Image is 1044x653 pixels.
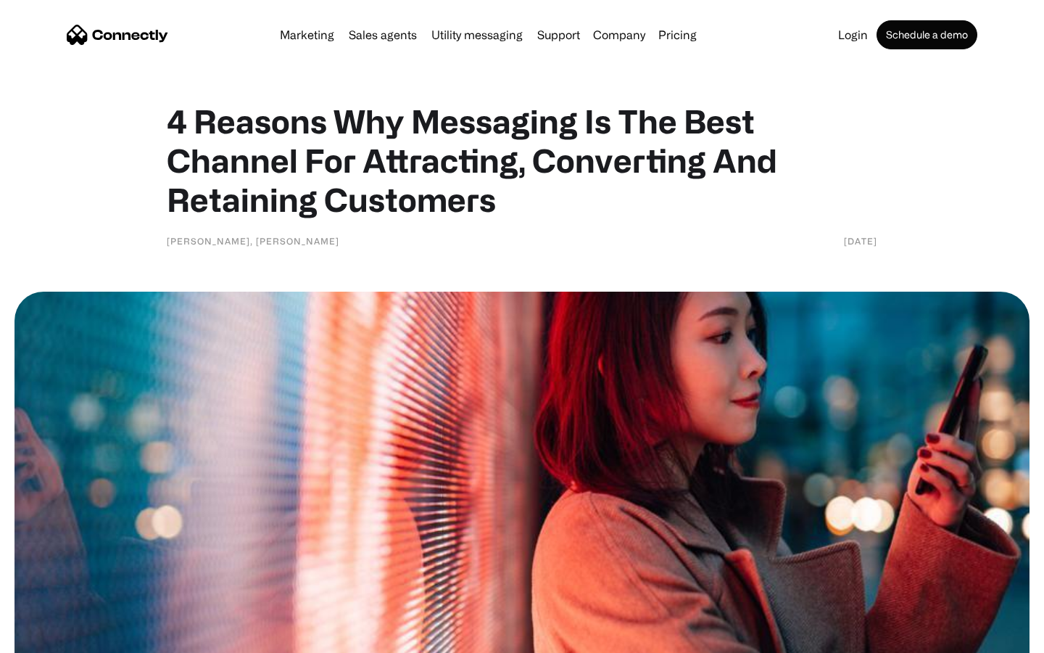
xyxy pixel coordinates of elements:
a: Sales agents [343,29,423,41]
div: Company [593,25,645,45]
ul: Language list [29,628,87,648]
a: Utility messaging [426,29,529,41]
a: Login [832,29,874,41]
a: home [67,24,168,46]
h1: 4 Reasons Why Messaging Is The Best Channel For Attracting, Converting And Retaining Customers [167,102,877,219]
a: Pricing [652,29,703,41]
div: Company [589,25,650,45]
div: [DATE] [844,234,877,248]
a: Schedule a demo [877,20,977,49]
a: Support [531,29,586,41]
div: [PERSON_NAME], [PERSON_NAME] [167,234,339,248]
a: Marketing [274,29,340,41]
aside: Language selected: English [14,628,87,648]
